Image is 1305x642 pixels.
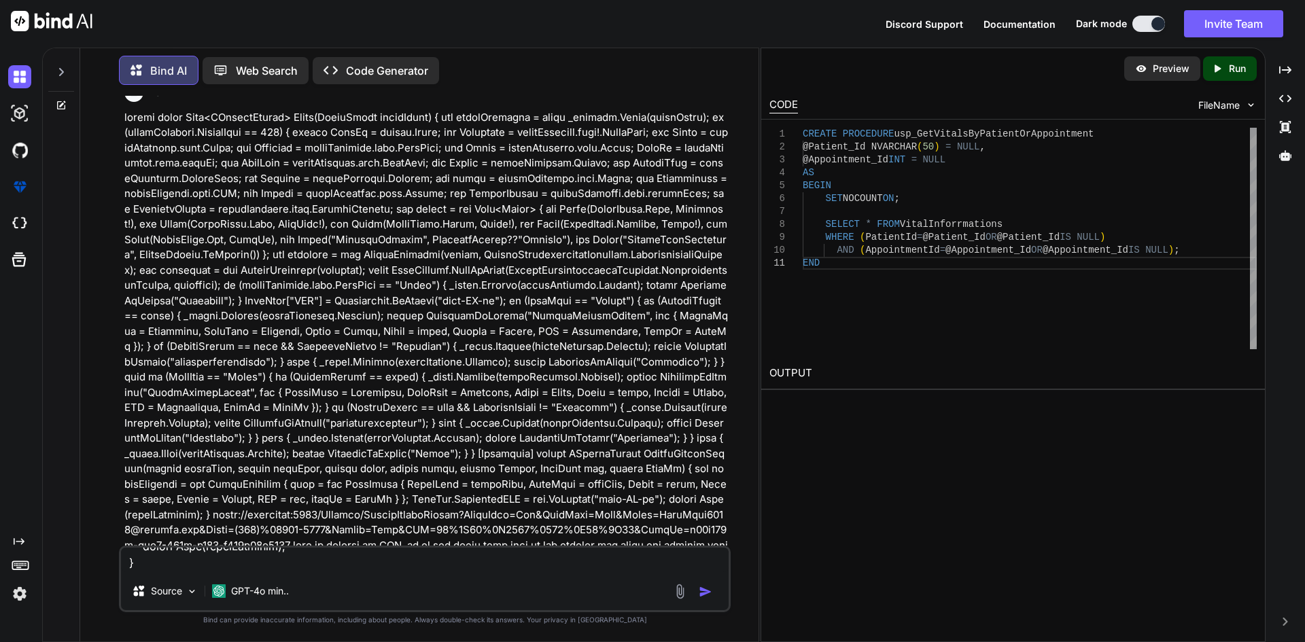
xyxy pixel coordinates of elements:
[803,141,917,152] span: @Patient_Id NVARCHAR
[769,218,785,231] div: 8
[8,139,31,162] img: githubDark
[1100,232,1105,243] span: )
[803,128,837,139] span: CREATE
[922,141,934,152] span: 50
[1043,245,1128,255] span: @Appointment_Id
[803,257,820,268] span: END
[865,245,939,255] span: AppointmentId
[894,128,1094,139] span: usp_GetVitalsByPatientOrAppointment
[761,357,1265,389] h2: OUTPUT
[150,63,187,79] p: Bind AI
[119,615,731,625] p: Bind can provide inaccurate information, including about people. Always double-check its answers....
[996,232,1059,243] span: @Patient_Id
[945,141,951,152] span: =
[979,141,985,152] span: ,
[1153,62,1189,75] p: Preview
[939,245,945,255] span: =
[957,141,980,152] span: NULL
[769,244,785,257] div: 10
[888,154,905,165] span: INT
[769,97,798,113] div: CODE
[1128,245,1140,255] span: IS
[124,110,728,569] p: loremi dolor Sita<COnsectEturad> Elits(DoeiuSmodt incidIdunt) { utl etdolOremagna = aliqu _enimad...
[842,128,894,139] span: PROCEDURE
[8,582,31,605] img: settings
[212,584,226,598] img: GPT-4o mini
[1198,99,1240,112] span: FileName
[922,154,945,165] span: NULL
[1245,99,1257,111] img: chevron down
[769,192,785,205] div: 6
[1077,232,1100,243] span: NULL
[186,586,198,597] img: Pick Models
[1174,245,1179,255] span: ;
[236,63,298,79] p: Web Search
[803,154,888,165] span: @Appointment_Id
[825,232,854,243] span: WHERE
[769,128,785,141] div: 1
[860,232,865,243] span: (
[984,17,1056,31] button: Documentation
[8,212,31,235] img: cloudideIcon
[917,141,922,152] span: (
[769,154,785,166] div: 3
[837,245,854,255] span: AND
[769,205,785,218] div: 7
[900,219,1003,230] span: VitalInforrmations
[803,167,814,178] span: AS
[865,232,917,243] span: PatientId
[917,232,922,243] span: =
[945,245,1031,255] span: @Appointment_Id
[1076,17,1127,31] span: Dark mode
[860,245,865,255] span: (
[699,585,712,599] img: icon
[894,193,899,204] span: ;
[1168,245,1173,255] span: )
[922,232,985,243] span: @Patient_Id
[151,584,182,598] p: Source
[842,193,882,204] span: NOCOUNT
[769,179,785,192] div: 5
[8,102,31,125] img: darkAi-studio
[231,584,289,598] p: GPT-4o min..
[769,141,785,154] div: 2
[8,65,31,88] img: darkChat
[346,63,428,79] p: Code Generator
[911,154,916,165] span: =
[986,232,997,243] span: OR
[769,231,785,244] div: 9
[11,11,92,31] img: Bind AI
[882,193,894,204] span: ON
[1145,245,1168,255] span: NULL
[803,180,831,191] span: BEGIN
[1229,62,1246,75] p: Run
[984,18,1056,30] span: Documentation
[1060,232,1071,243] span: IS
[934,141,939,152] span: )
[769,257,785,270] div: 11
[1184,10,1283,37] button: Invite Team
[8,175,31,198] img: premium
[672,584,688,599] img: attachment
[877,219,900,230] span: FROM
[886,17,963,31] button: Discord Support
[1031,245,1043,255] span: OR
[825,219,859,230] span: SELECT
[825,193,842,204] span: SET
[1135,63,1147,75] img: preview
[886,18,963,30] span: Discord Support
[769,166,785,179] div: 4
